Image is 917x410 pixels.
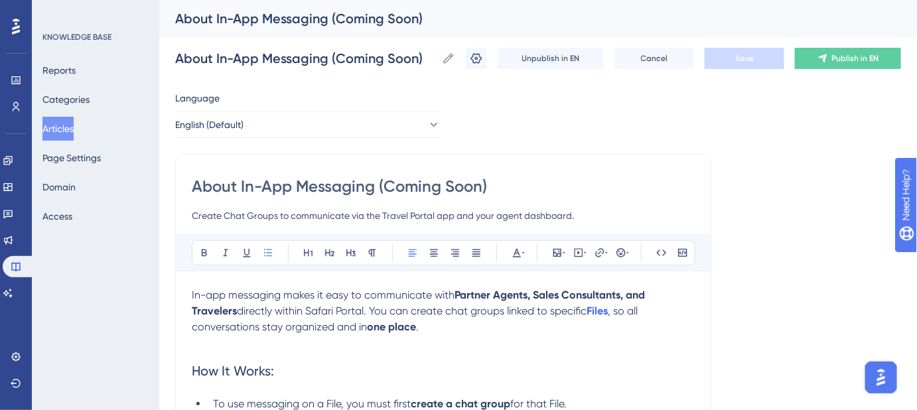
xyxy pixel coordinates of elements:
button: Save [705,48,784,69]
button: Page Settings [42,146,101,170]
button: English (Default) [175,111,441,138]
button: Access [42,204,72,228]
span: English (Default) [175,117,244,133]
span: In-app messaging makes it easy to communicate with [192,289,455,301]
input: Article Title [192,176,695,197]
strong: create a chat group [411,397,510,410]
span: Cancel [641,53,668,64]
div: About In-App Messaging (Coming Soon) [175,9,868,28]
span: To use messaging on a File, you must first [213,397,411,410]
input: Article Description [192,208,695,224]
button: Cancel [614,48,694,69]
div: KNOWLEDGE BASE [42,32,111,42]
button: Reports [42,58,76,82]
a: Files [587,305,608,317]
button: Articles [42,117,74,141]
span: How It Works: [192,363,274,379]
span: . [416,320,419,333]
span: for that File. [510,397,567,410]
span: Save [735,53,754,64]
span: directly within Safari Portal. You can create chat groups linked to specific [237,305,587,317]
span: Need Help? [31,3,83,19]
span: Publish in EN [832,53,879,64]
iframe: UserGuiding AI Assistant Launcher [861,358,901,397]
input: Article Name [175,49,437,68]
button: Categories [42,88,90,111]
span: Unpublish in EN [522,53,580,64]
strong: one place [367,320,416,333]
button: Domain [42,175,76,199]
button: Unpublish in EN [498,48,604,69]
span: Language [175,90,220,106]
button: Publish in EN [795,48,901,69]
